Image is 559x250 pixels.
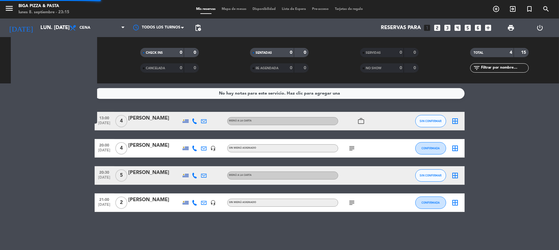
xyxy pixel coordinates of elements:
[452,145,459,152] i: border_all
[34,67,59,70] span: SIN CONFIRMAR
[348,199,356,206] i: subject
[452,199,459,206] i: border_all
[525,19,554,37] div: LOG OUT
[509,5,516,13] i: exit_to_app
[421,146,440,150] span: CONFIRMADA
[474,24,482,32] i: looks_6
[97,141,112,148] span: 20:00
[129,114,181,122] div: [PERSON_NAME]
[443,24,451,32] i: looks_3
[415,197,446,209] button: CONFIRMADA
[211,200,216,206] i: headset_mic
[366,51,381,54] span: SERVIDAS
[229,201,257,204] span: Sin menú asignado
[194,66,197,70] strong: 0
[146,67,165,70] span: CANCELADA
[219,90,340,97] div: No hay notas para este servicio. Haz clic para agregar una
[309,7,332,11] span: Pre-acceso
[521,50,527,55] strong: 15
[433,24,441,32] i: looks_two
[256,67,278,70] span: RE AGENDADA
[249,7,279,11] span: Disponibilidad
[229,174,252,176] span: MENÚ A LA CARTA
[420,119,442,123] span: SIN CONFIRMAR
[304,66,307,70] strong: 0
[115,197,127,209] span: 2
[414,66,417,70] strong: 0
[452,117,459,125] i: border_all
[129,142,181,150] div: [PERSON_NAME]
[526,5,533,13] i: turned_in_not
[115,115,127,127] span: 4
[452,172,459,179] i: border_all
[211,146,216,151] i: headset_mic
[115,142,127,155] span: 4
[229,120,252,122] span: MENÚ A LA CARTA
[97,203,112,210] span: [DATE]
[400,66,402,70] strong: 0
[194,24,202,32] span: pending_actions
[84,59,88,63] strong: 6
[180,66,182,70] strong: 0
[256,51,272,54] span: SENTADAS
[415,115,446,127] button: SIN CONFIRMAR
[381,25,421,31] span: Reservas para
[415,169,446,182] button: SIN CONFIRMAR
[5,4,14,15] button: menu
[474,51,483,54] span: TOTAL
[115,169,127,182] span: 5
[18,9,69,15] div: lunes 8. septiembre - 23:15
[57,24,65,32] i: arrow_drop_down
[193,7,219,11] span: Mis reservas
[332,7,366,11] span: Tarjetas de regalo
[290,66,292,70] strong: 0
[129,196,181,204] div: [PERSON_NAME]
[129,169,181,177] div: [PERSON_NAME]
[180,50,182,55] strong: 0
[5,21,37,35] i: [DATE]
[97,168,112,176] span: 20:30
[510,50,512,55] strong: 4
[366,67,381,70] span: NO SHOW
[304,50,307,55] strong: 0
[97,196,112,203] span: 21:00
[454,24,462,32] i: looks_4
[420,174,442,177] span: SIN CONFIRMAR
[358,117,365,125] i: work_outline
[473,64,481,72] i: filter_list
[70,66,72,70] strong: 2
[34,50,54,53] span: RESERVADAS
[5,4,14,13] i: menu
[229,147,257,149] span: Sin menú asignado
[464,24,472,32] i: looks_5
[348,145,356,152] i: subject
[146,51,163,54] span: CHECK INS
[97,148,112,155] span: [DATE]
[290,50,292,55] strong: 0
[542,5,550,13] i: search
[97,176,112,183] span: [DATE]
[421,201,440,204] span: CONFIRMADA
[423,24,431,32] i: looks_one
[507,24,515,32] span: print
[18,3,69,9] div: Biga Pizza & Pasta
[81,49,88,54] strong: 15
[80,26,90,30] span: Cena
[279,7,309,11] span: Lista de Espera
[481,65,528,71] input: Filtrar por nombre...
[415,142,446,155] button: CONFIRMADA
[492,5,500,13] i: add_circle_outline
[484,24,492,32] i: add_box
[194,50,197,55] strong: 0
[536,24,544,32] i: power_settings_new
[414,50,417,55] strong: 0
[70,59,72,63] strong: 2
[219,7,249,11] span: Mapa de mesas
[34,60,55,63] span: CONFIRMADA
[84,66,88,70] strong: 9
[400,50,402,55] strong: 0
[70,49,72,54] strong: 4
[97,114,112,121] span: 13:00
[97,121,112,128] span: [DATE]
